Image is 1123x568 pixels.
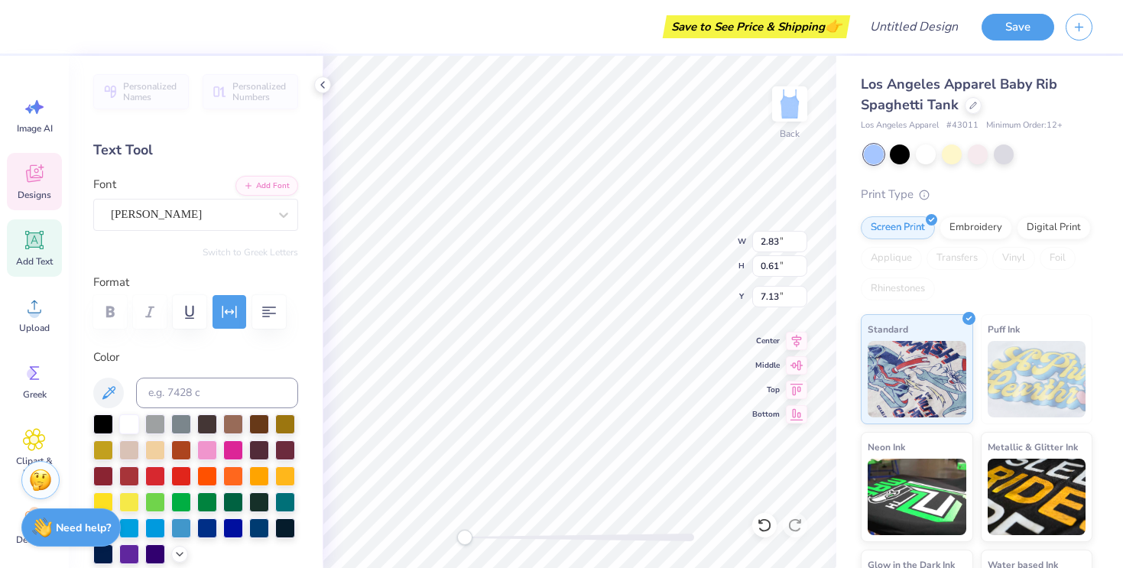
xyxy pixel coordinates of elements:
input: Untitled Design [858,11,970,42]
button: Personalized Names [93,74,189,109]
div: Transfers [927,247,988,270]
span: Los Angeles Apparel [861,119,939,132]
span: Add Text [16,255,53,268]
img: Metallic & Glitter Ink [988,459,1086,535]
img: Standard [868,341,966,417]
span: Center [752,335,780,347]
span: Decorate [16,534,53,546]
div: Embroidery [940,216,1012,239]
div: Print Type [861,186,1092,203]
span: Upload [19,322,50,334]
button: Personalized Numbers [203,74,298,109]
label: Format [93,274,298,291]
div: Rhinestones [861,278,935,300]
input: e.g. 7428 c [136,378,298,408]
div: Vinyl [992,247,1035,270]
div: Text Tool [93,140,298,161]
span: # 43011 [946,119,979,132]
span: Image AI [17,122,53,135]
div: Back [780,127,800,141]
button: Add Font [235,176,298,196]
div: Foil [1040,247,1076,270]
span: Neon Ink [868,439,905,455]
span: Bottom [752,408,780,420]
div: Screen Print [861,216,935,239]
div: Applique [861,247,922,270]
span: Personalized Numbers [232,81,289,102]
span: Top [752,384,780,396]
img: Neon Ink [868,459,966,535]
button: Switch to Greek Letters [203,246,298,258]
span: Puff Ink [988,321,1020,337]
strong: Need help? [56,521,111,535]
span: Metallic & Glitter Ink [988,439,1078,455]
span: Standard [868,321,908,337]
label: Font [93,176,116,193]
div: Digital Print [1017,216,1091,239]
img: Puff Ink [988,341,1086,417]
span: Middle [752,359,780,372]
div: Accessibility label [457,530,472,545]
img: Back [774,89,805,119]
div: Save to See Price & Shipping [667,15,846,38]
label: Color [93,349,298,366]
button: Save [982,14,1054,41]
span: Clipart & logos [9,455,60,479]
span: Designs [18,189,51,201]
span: Minimum Order: 12 + [986,119,1063,132]
span: Personalized Names [123,81,180,102]
span: Greek [23,388,47,401]
span: 👉 [825,17,842,35]
span: Los Angeles Apparel Baby Rib Spaghetti Tank [861,75,1057,114]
